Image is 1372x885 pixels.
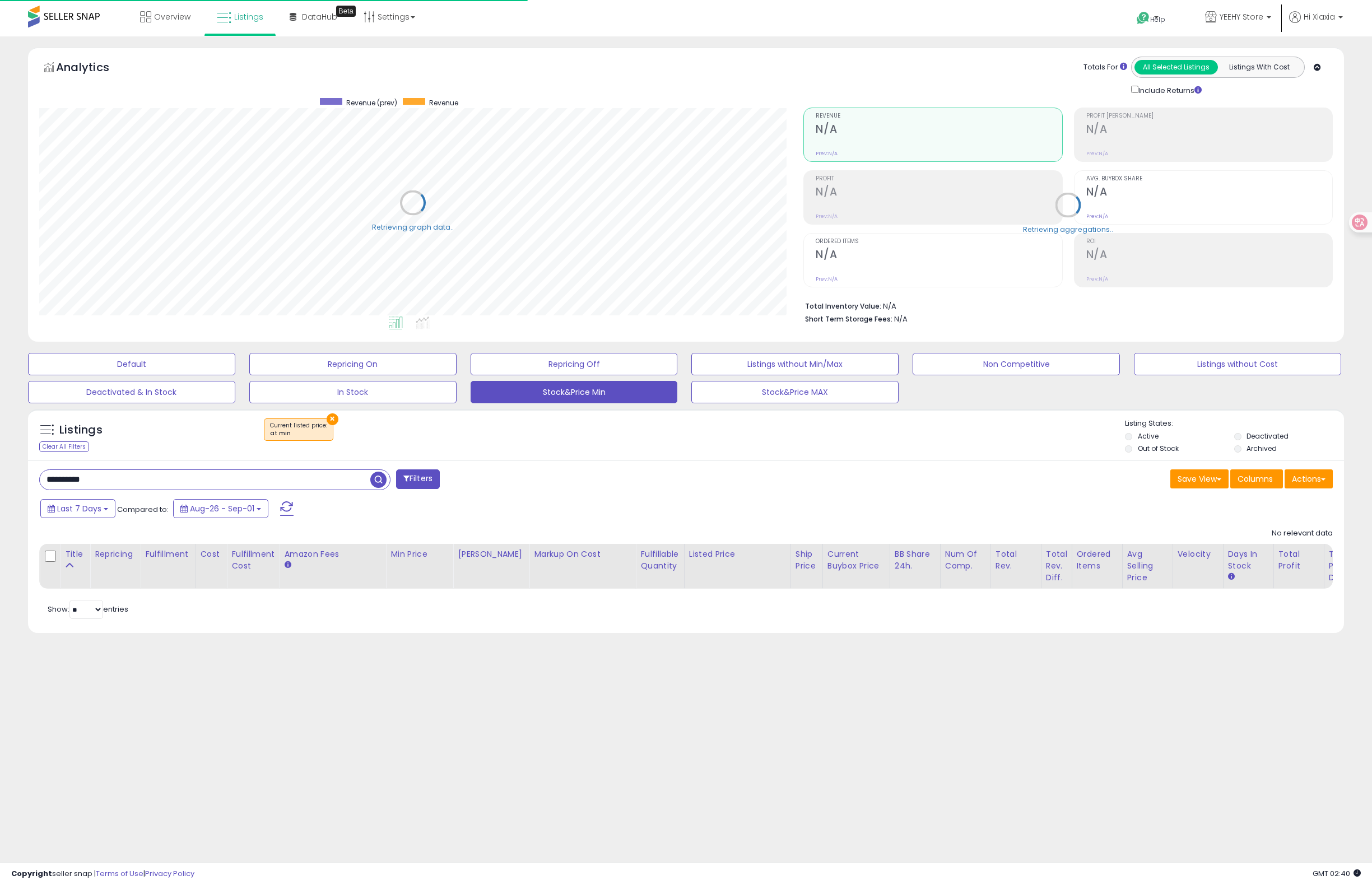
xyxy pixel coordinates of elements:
div: Fulfillment [145,548,190,560]
button: Repricing On [249,353,457,375]
div: Total Profit [1278,548,1319,572]
div: Title [65,548,85,560]
div: Retrieving graph data.. [372,222,454,232]
label: Out of Stock [1138,444,1179,453]
div: Fulfillment Cost [231,548,275,572]
button: All Selected Listings [1134,60,1218,74]
div: Avg Selling Price [1127,548,1168,584]
div: Retrieving aggregations.. [1023,224,1113,234]
h5: Listings [59,422,103,438]
span: Listings [234,11,263,22]
button: Listings With Cost [1217,60,1301,74]
button: Default [28,353,235,375]
div: Listed Price [689,548,786,560]
div: No relevant data [1272,528,1333,539]
button: Stock&Price MAX [691,381,899,403]
small: Amazon Fees. [284,560,291,570]
button: Stock&Price Min [471,381,678,403]
a: Help [1128,3,1187,36]
div: Min Price [390,548,448,560]
div: Velocity [1178,548,1218,560]
div: at min [270,430,327,437]
button: Save View [1170,469,1229,488]
div: Markup on Cost [534,548,631,560]
label: Archived [1247,444,1277,453]
span: DataHub [302,11,337,22]
button: Listings without Min/Max [691,353,899,375]
div: Num of Comp. [945,548,986,572]
span: Columns [1238,473,1273,485]
div: Clear All Filters [39,441,89,452]
button: × [327,413,338,425]
h5: Analytics [56,59,131,78]
button: Columns [1230,469,1283,488]
small: Days In Stock. [1228,572,1235,582]
div: Days In Stock [1228,548,1269,572]
button: Non Competitive [913,353,1120,375]
div: Totals For [1083,62,1127,73]
button: Last 7 Days [40,499,115,518]
span: YEEHY Store [1220,11,1263,22]
p: Listing States: [1125,418,1344,429]
span: Hi Xiaxia [1304,11,1335,22]
div: BB Share 24h. [895,548,936,572]
div: Current Buybox Price [827,548,885,572]
div: Fulfillable Quantity [640,548,679,572]
span: Aug-26 - Sep-01 [190,503,254,514]
span: Last 7 Days [57,503,101,514]
span: Overview [154,11,190,22]
button: Listings without Cost [1134,353,1341,375]
button: Actions [1285,469,1333,488]
div: Cost [201,548,222,560]
button: Aug-26 - Sep-01 [173,499,268,518]
div: Total Rev. [996,548,1036,572]
div: Ordered Items [1077,548,1118,572]
button: Deactivated & In Stock [28,381,235,403]
div: Repricing [95,548,136,560]
div: [PERSON_NAME] [458,548,524,560]
label: Deactivated [1247,431,1289,441]
span: Compared to: [117,504,169,515]
th: The percentage added to the cost of goods (COGS) that forms the calculator for Min & Max prices. [529,544,636,589]
label: Active [1138,431,1159,441]
span: Show: entries [48,604,128,614]
button: Filters [396,469,440,489]
span: Current listed price : [270,421,327,438]
a: Hi Xiaxia [1289,11,1343,36]
div: Include Returns [1123,83,1215,96]
div: Total Profit Diff. [1329,548,1351,584]
div: Total Rev. Diff. [1046,548,1067,584]
i: Get Help [1136,11,1150,25]
div: Amazon Fees [284,548,381,560]
span: Help [1150,15,1165,24]
div: Tooltip anchor [336,6,356,17]
button: Repricing Off [471,353,678,375]
div: Ship Price [796,548,818,572]
button: In Stock [249,381,457,403]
